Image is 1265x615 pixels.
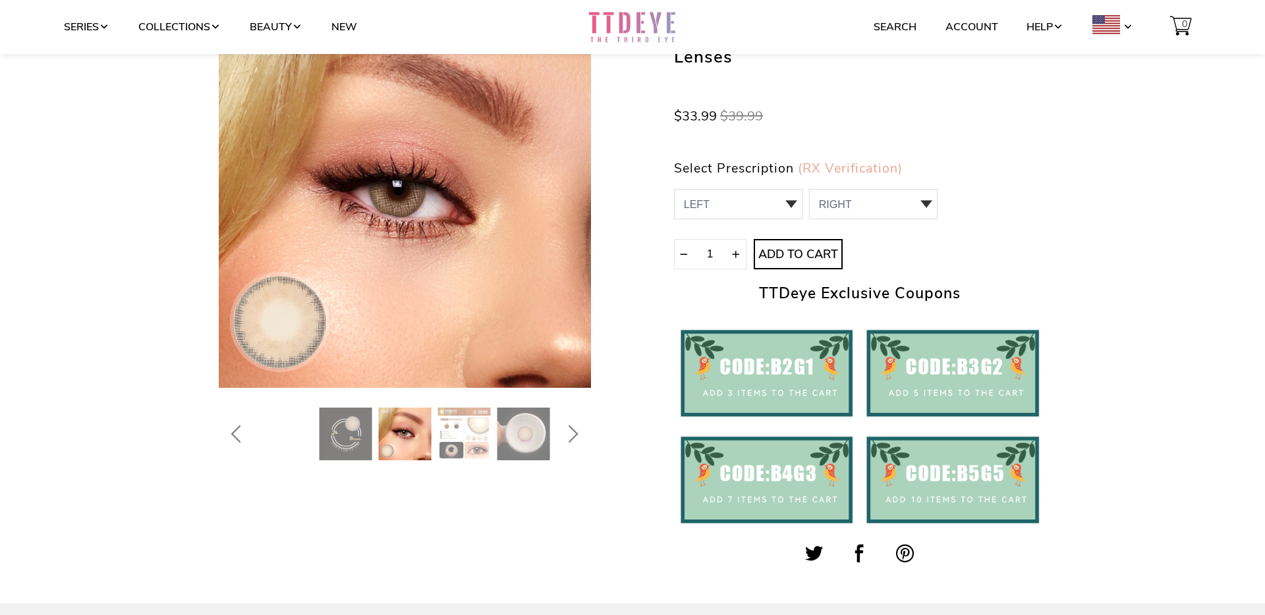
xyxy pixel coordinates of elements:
[674,159,794,177] span: Select Prescription
[720,107,763,125] span: $39.99
[1026,14,1063,40] a: Help
[64,14,109,40] a: Series
[497,408,550,460] img: TTDeye JK Brown Colored Contact Lenses
[331,14,357,40] a: New
[795,543,835,564] a: Share this on Twitter
[945,14,998,40] a: Account
[1162,14,1201,40] a: 0
[674,189,802,219] select: 0 1 2 3 4 5 6 7 8 9 10 11 12 13 14 15 16 17 18 19 20
[250,14,302,40] a: Beauty
[218,408,259,460] button: Previous
[1092,15,1120,34] img: USD.png
[551,408,592,460] button: Next
[219,16,591,388] img: TTDeye JK Brown Colored Contact Lenses
[809,189,938,219] select: 0 1 2 3 4 5 6 7 8 9 10 11 12 13 14 15 16 17 18 19 20
[438,408,491,460] img: TTDeye JK Brown Colored Contact Lenses
[874,14,916,40] a: Search
[839,543,880,564] a: Share this on Facebook
[885,543,926,564] a: Share this on Pinterest
[320,408,372,460] img: TTDeye JK Brown Colored Contact Lenses
[798,159,903,177] a: (RX Verification)
[379,408,432,460] img: TTDeye JK Brown Colored Contact Lenses
[755,248,842,262] span: Add to Cart
[138,14,221,40] a: Collections
[674,107,717,125] span: $33.99
[1179,12,1191,37] span: 0
[674,282,1046,306] h2: TTDeye Exclusive Coupons
[754,239,843,269] button: Add to Cart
